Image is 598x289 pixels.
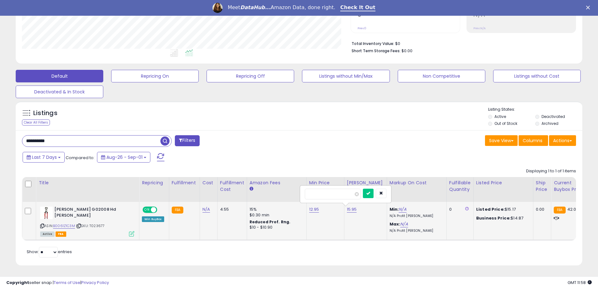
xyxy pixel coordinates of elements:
[250,219,291,225] b: Reduced Prof. Rng.
[536,180,548,193] div: Ship Price
[567,206,579,212] span: 42.05
[54,207,131,220] b: [PERSON_NAME] G02008 Hd [PERSON_NAME]
[352,48,401,53] b: Short Term Storage Fees:
[387,177,446,202] th: The percentage added to the cost of goods (COGS) that forms the calculator for Min & Max prices.
[523,137,542,144] span: Columns
[175,135,199,146] button: Filters
[33,109,57,118] h5: Listings
[549,135,576,146] button: Actions
[6,280,29,286] strong: Copyright
[250,186,253,192] small: Amazon Fees.
[250,212,302,218] div: $0.30 min
[309,180,342,186] div: Min Price
[586,6,592,9] div: Close
[40,231,55,237] span: All listings currently available for purchase on Amazon
[76,223,105,228] span: | SKU: T023677
[53,223,75,229] a: B0061Z1C3M
[568,280,592,286] span: 2025-09-9 11:58 GMT
[476,207,528,212] div: $15.17
[143,207,151,213] span: ON
[202,180,215,186] div: Cost
[340,4,375,11] a: Check It Out
[401,48,412,54] span: $0.00
[106,154,143,160] span: Aug-26 - Sep-01
[309,206,319,213] a: 12.95
[302,70,390,82] button: Listings without Min/Max
[493,70,581,82] button: Listings without Cost
[541,121,558,126] label: Archived
[398,70,485,82] button: Non Competitive
[494,114,506,119] label: Active
[172,207,183,214] small: FBA
[554,207,565,214] small: FBA
[220,207,242,212] div: 4.55
[23,152,65,163] button: Last 7 Days
[400,221,408,227] a: N/A
[27,249,72,255] span: Show: entries
[390,206,399,212] b: Min:
[6,280,109,286] div: seller snap | |
[111,70,199,82] button: Repricing On
[526,168,576,174] div: Displaying 1 to 1 of 1 items
[40,207,53,219] img: 31qM3NnsQfL._SL40_.jpg
[494,121,517,126] label: Out of Stock
[220,180,244,193] div: Fulfillment Cost
[56,231,66,237] span: FBA
[39,180,137,186] div: Title
[519,135,548,146] button: Columns
[97,152,150,163] button: Aug-26 - Sep-01
[240,4,271,10] i: DataHub...
[390,180,444,186] div: Markup on Cost
[172,180,197,186] div: Fulfillment
[40,207,134,236] div: ASIN:
[449,180,471,193] div: Fulfillable Quantity
[352,39,571,47] li: $0
[81,280,109,286] a: Privacy Policy
[32,154,57,160] span: Last 7 Days
[250,225,302,230] div: $10 - $10.90
[390,229,442,233] p: N/A Profit [PERSON_NAME]
[476,206,505,212] b: Listed Price:
[156,207,166,213] span: OFF
[207,70,294,82] button: Repricing Off
[488,107,582,113] p: Listing States:
[476,215,511,221] b: Business Price:
[476,215,528,221] div: $14.87
[66,155,94,161] span: Compared to:
[536,207,546,212] div: 0.00
[449,207,469,212] div: 0
[352,41,394,46] b: Total Inventory Value:
[16,86,103,98] button: Deactivated & In Stock
[142,216,164,222] div: Win BuyBox
[54,280,80,286] a: Terms of Use
[228,4,335,11] div: Meet Amazon Data, done right.
[250,207,302,212] div: 15%
[358,26,366,30] small: Prev: 0
[473,26,486,30] small: Prev: N/A
[213,3,223,13] img: Profile image for Georgie
[476,180,531,186] div: Listed Price
[250,180,304,186] div: Amazon Fees
[142,180,166,186] div: Repricing
[347,180,384,186] div: [PERSON_NAME]
[202,206,210,213] a: N/A
[554,180,586,193] div: Current Buybox Price
[347,206,357,213] a: 15.95
[390,214,442,218] p: N/A Profit [PERSON_NAME]
[16,70,103,82] button: Default
[541,114,565,119] label: Deactivated
[390,221,401,227] b: Max:
[399,206,406,213] a: N/A
[22,119,50,125] div: Clear All Filters
[485,135,518,146] button: Save View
